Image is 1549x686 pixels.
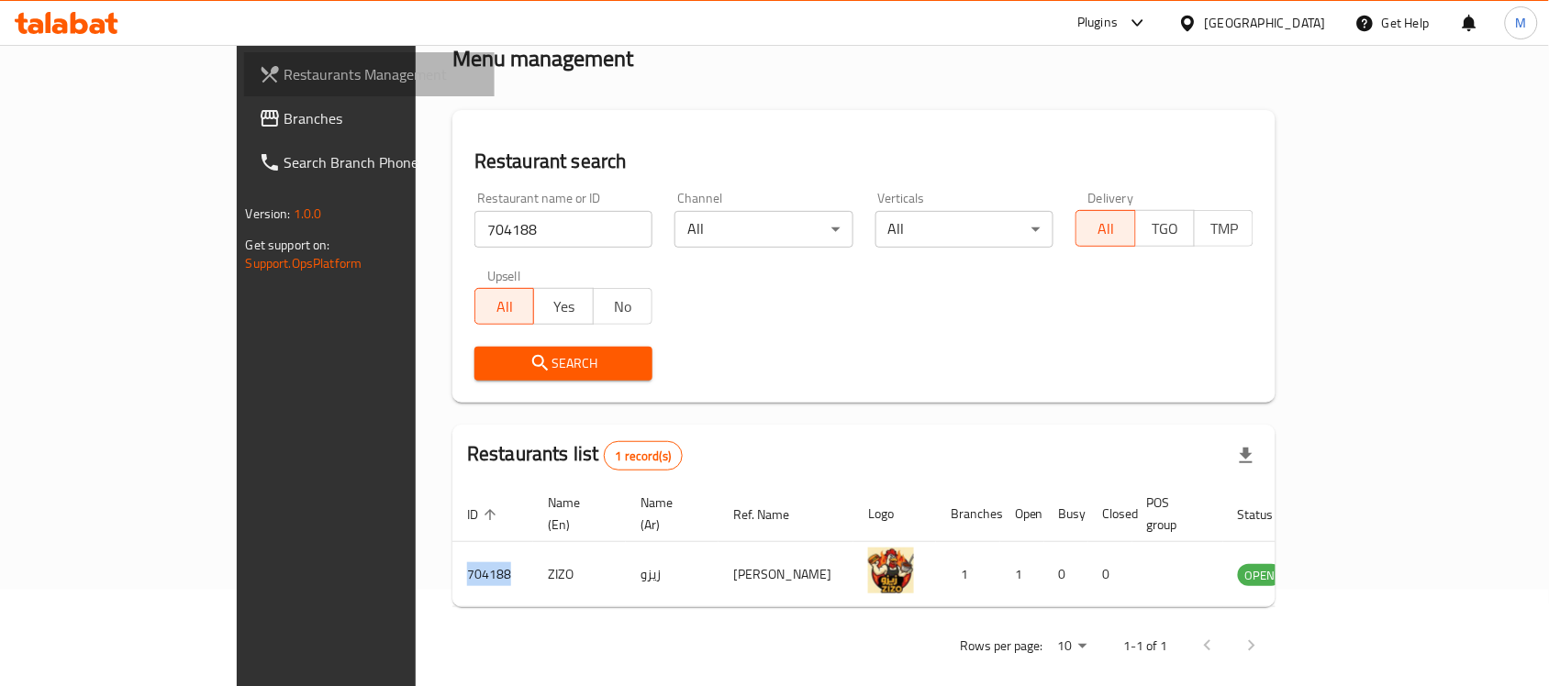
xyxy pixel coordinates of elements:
span: Yes [541,293,585,320]
span: ID [467,503,502,526]
div: Rows per page: [1050,633,1094,660]
img: ZIZO [868,548,914,593]
td: 0 [1088,542,1132,607]
span: M [1516,13,1527,33]
span: Name (En) [548,492,604,536]
span: TGO [1143,216,1187,242]
span: No [601,293,645,320]
td: زيزو [626,542,719,607]
div: Total records count [604,441,684,470]
span: TMP [1202,216,1246,242]
span: Ref. Name [733,503,813,526]
div: All [674,211,853,248]
button: TMP [1194,210,1254,247]
a: Branches [244,96,496,140]
a: Support.OpsPlatform [246,251,362,275]
div: Export file [1224,434,1268,478]
button: All [474,288,534,325]
button: Yes [533,288,593,325]
h2: Restaurants list [467,440,683,470]
th: Busy [1044,486,1088,542]
input: Search for restaurant name or ID.. [474,211,652,248]
td: ZIZO [533,542,626,607]
th: Open [1000,486,1044,542]
label: Delivery [1088,192,1134,205]
span: Search [489,352,638,375]
table: enhanced table [452,486,1383,607]
span: Name (Ar) [641,492,696,536]
span: Status [1238,503,1298,526]
div: All [875,211,1053,248]
span: All [1084,216,1128,242]
a: Search Branch Phone [244,140,496,184]
span: 1 record(s) [605,448,683,465]
span: Restaurants Management [284,63,481,85]
span: POS group [1147,492,1201,536]
p: 1-1 of 1 [1123,635,1167,658]
span: Branches [284,107,481,129]
span: Get support on: [246,233,330,257]
button: All [1075,210,1135,247]
h2: Menu management [452,44,633,73]
div: [GEOGRAPHIC_DATA] [1205,13,1326,33]
span: Version: [246,202,291,226]
span: All [483,293,527,320]
label: Upsell [487,270,521,282]
p: Rows per page: [960,635,1042,658]
div: Plugins [1077,12,1118,34]
th: Closed [1088,486,1132,542]
h2: Restaurant search [474,148,1254,175]
td: 1 [1000,542,1044,607]
span: Search Branch Phone [284,151,481,173]
th: Logo [853,486,936,542]
span: OPEN [1238,565,1283,586]
a: Restaurants Management [244,52,496,96]
th: Branches [936,486,1000,542]
button: Search [474,347,652,381]
td: 0 [1044,542,1088,607]
span: 1.0.0 [294,202,322,226]
td: [PERSON_NAME] [719,542,853,607]
td: 1 [936,542,1000,607]
button: TGO [1135,210,1195,247]
button: No [593,288,652,325]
